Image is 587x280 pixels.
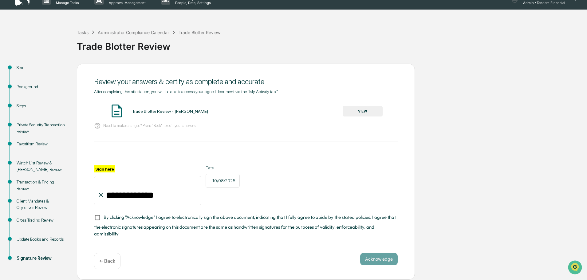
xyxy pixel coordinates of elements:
span: Data Lookup [12,89,39,95]
div: Transaction & Pricing Review [17,179,67,192]
p: People, Data, Settings [170,1,214,5]
div: Cross Trading Review [17,217,67,223]
div: Update Books and Records [17,236,67,243]
div: Watch List Review & [PERSON_NAME] Review [17,160,67,173]
p: How can we help? [6,13,112,23]
div: Client Mandates & Objectives Review [17,198,67,211]
div: Administrator Compliance Calendar [98,30,169,35]
label: Date [206,165,240,170]
div: We're available if you need us! [21,53,78,58]
div: Trade Blotter Review - [PERSON_NAME] [132,109,208,114]
div: Signature Review [17,255,67,262]
span: After completing this attestation, you will be able to access your signed document via the "My Ac... [94,89,278,94]
div: Start [17,65,67,71]
div: Review your answers & certify as complete and accurate [94,77,398,86]
div: 🗄️ [45,78,49,83]
div: Favoritism Review [17,141,67,147]
button: Acknowledge [360,253,398,265]
div: Steps [17,103,67,109]
div: 🖐️ [6,78,11,83]
img: 1746055101610-c473b297-6a78-478c-a979-82029cc54cd1 [6,47,17,58]
div: Trade Blotter Review [77,36,584,52]
div: Start new chat [21,47,101,53]
a: 🗄️Attestations [42,75,79,86]
p: Manage Tasks [51,1,82,5]
p: ← Back [99,258,115,264]
span: Pylon [61,104,74,109]
div: 🔎 [6,90,11,95]
div: Trade Blotter Review [179,30,220,35]
button: Start new chat [104,49,112,56]
a: 🔎Data Lookup [4,87,41,98]
div: 10/08/2025 [206,174,240,188]
label: Sign here [94,165,115,172]
span: Attestations [51,77,76,84]
a: Powered byPylon [43,104,74,109]
p: Approval Management [104,1,149,5]
a: 🖐️Preclearance [4,75,42,86]
span: Preclearance [12,77,40,84]
p: Admin • Tandem Financial [518,1,565,5]
div: Tasks [77,30,89,35]
p: Need to make changes? Press "Back" to edit your answers [103,123,195,128]
span: By clicking "Acknowledge" I agree to electronically sign the above document, indicating that I fu... [94,214,396,237]
iframe: Open customer support [567,260,584,276]
div: Private Security Transaction Review [17,122,67,135]
div: Background [17,84,67,90]
img: Document Icon [109,103,124,119]
button: VIEW [343,106,383,116]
